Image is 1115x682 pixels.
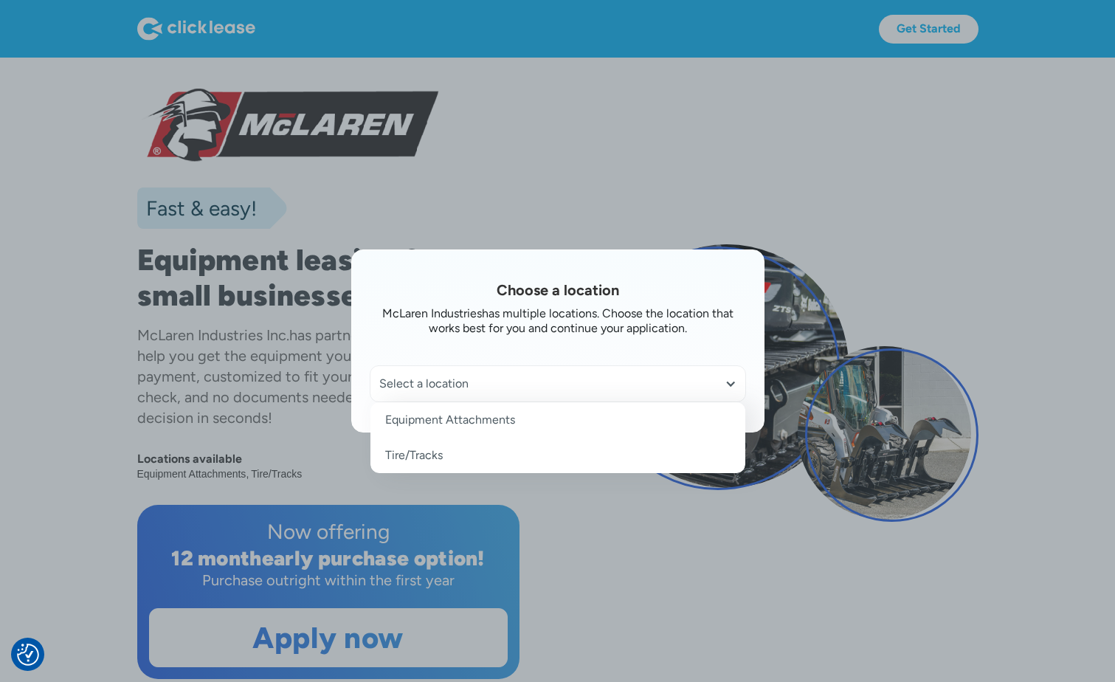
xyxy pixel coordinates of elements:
[370,402,745,473] nav: Select a location
[429,306,733,335] div: has multiple locations. Choose the location that works best for you and continue your application.
[382,306,482,320] div: McLaren Industries
[17,644,39,666] img: Revisit consent button
[370,402,745,438] a: Equipment Attachments
[379,376,736,391] div: Select a location
[17,644,39,666] button: Consent Preferences
[370,280,746,300] h1: Choose a location
[370,438,745,473] a: Tire/Tracks
[370,366,745,402] div: Select a location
